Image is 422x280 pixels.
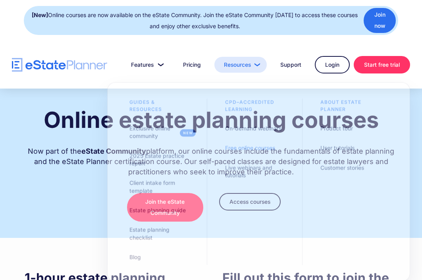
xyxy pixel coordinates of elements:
[129,207,186,214] div: Estate planning guide
[225,145,275,152] div: Free online courses
[271,57,311,73] a: Support
[214,57,267,73] a: Resources
[32,10,358,32] div: Online courses are now available on the eState Community. Join the eState Community [DATE] to acc...
[310,121,363,136] a: Product tour
[320,164,364,172] div: Customer stories
[225,125,281,132] div: On-demand webinars
[310,141,364,156] a: User tutorials
[215,121,291,136] a: On-demand webinars
[129,226,189,242] div: Estate planning checklist
[129,125,175,140] div: Exclusive online community
[119,98,199,117] div: Guides & resources
[119,249,151,265] a: Blog
[315,56,350,73] a: Login
[129,152,189,168] div: 2025 Estate practice report
[129,253,141,261] div: Blog
[215,160,295,183] a: Live webinars and tutorials
[119,222,199,246] a: Estate planning checklist
[215,141,285,156] a: Free online courses
[310,98,390,117] div: About estate planner
[320,145,355,152] div: User tutorials
[173,57,210,73] a: Pricing
[12,58,107,72] a: home
[119,148,199,172] a: 2025 Estate practice report
[32,12,48,18] strong: [New]
[121,57,170,73] a: Features
[215,98,295,117] div: CPD–accredited learning
[44,108,379,132] h1: Online estate planning courses
[119,176,199,199] a: Client intake form template
[320,125,353,132] div: Product tour
[119,203,196,218] a: Estate planning guide
[354,56,410,73] a: Start free trial
[225,164,285,180] div: Live webinars and tutorials
[119,121,199,144] a: Exclusive online community
[129,180,189,195] div: Client intake form template
[81,147,146,155] strong: eState Community
[364,8,396,33] a: Join now
[25,138,398,177] div: Now part of the platform, our online courses include the fundamentals of estate planning and the ...
[310,160,374,176] a: Customer stories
